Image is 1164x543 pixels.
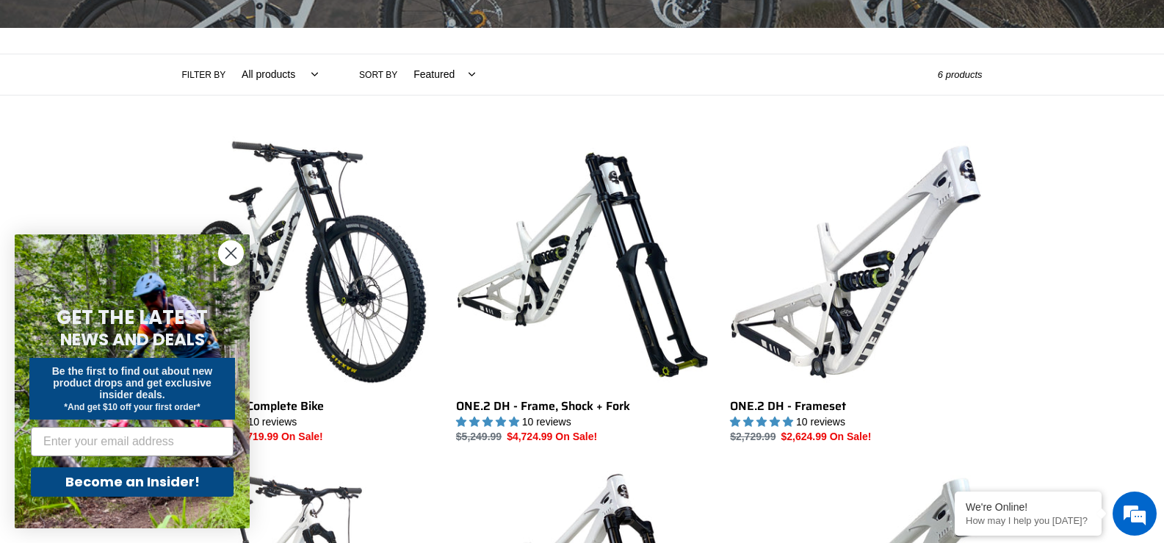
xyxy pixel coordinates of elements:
label: Sort by [359,68,397,82]
span: Be the first to find out about new product drops and get exclusive insider deals. [52,365,213,400]
span: *And get $10 off your first order* [64,402,200,412]
input: Enter your email address [31,427,234,456]
button: Become an Insider! [31,467,234,497]
span: 6 products [938,69,983,80]
div: We're Online! [966,501,1091,513]
span: NEWS AND DEALS [60,328,205,351]
label: Filter by [182,68,226,82]
p: How may I help you today? [966,515,1091,526]
span: GET THE LATEST [57,304,208,331]
button: Close dialog [218,240,244,266]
